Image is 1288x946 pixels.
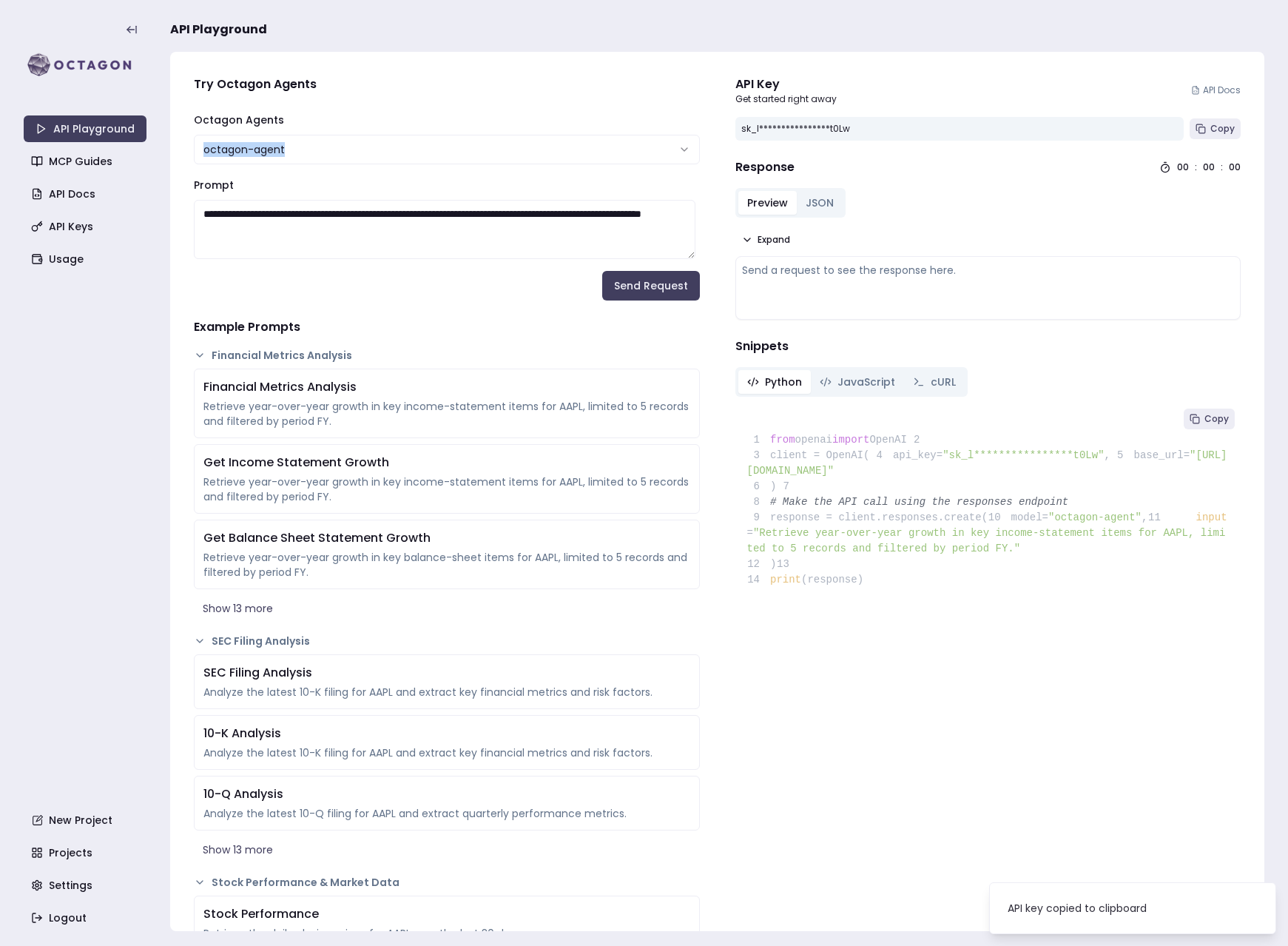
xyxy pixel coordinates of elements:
[25,148,148,175] a: MCP Guides
[1110,448,1134,463] span: 5
[776,557,800,572] span: 13
[1191,84,1241,96] a: API Docs
[1196,511,1227,523] span: input
[24,115,146,142] a: API Playground
[832,434,869,446] span: import
[742,263,1235,278] div: Send a request to see the response here.
[747,480,777,492] span: )
[25,807,148,833] a: New Project
[25,872,148,899] a: Settings
[907,432,931,448] span: 2
[1177,161,1189,173] div: 00
[1195,161,1197,173] div: :
[735,158,795,176] h4: Response
[24,50,146,80] img: logo-rect-yK7x_WSZ.svg
[776,479,800,494] span: 7
[1184,409,1235,429] button: Copy
[203,745,690,760] div: Analyze the latest 10-K filing for AAPL and extract key financial metrics and risk factors.
[203,785,690,803] div: 10-Q Analysis
[203,399,690,429] div: Retrieve year-over-year growth in key income-statement items for AAPL, limited to 5 records and f...
[203,454,690,472] div: Get Income Statement Growth
[747,527,1226,554] span: "Retrieve year-over-year growth in key income-statement items for AAPL, limited to 5 records and ...
[738,191,797,215] button: Preview
[1011,511,1048,523] span: model=
[203,926,690,941] div: Retrieve the daily closing prices for AAPL over the last 30 days.
[747,558,777,570] span: )
[203,474,690,504] div: Retrieve year-over-year growth in key income-statement items for AAPL, limited to 5 records and f...
[203,378,690,396] div: Financial Metrics Analysis
[194,836,700,863] button: Show 13 more
[801,574,863,586] span: (response)
[1221,161,1223,173] div: :
[194,76,700,93] h4: Try Octagon Agents
[25,181,148,207] a: API Docs
[747,449,870,461] span: client = OpenAI(
[795,434,832,446] span: openai
[747,432,771,448] span: 1
[747,510,771,526] span: 9
[1133,449,1190,461] span: base_url=
[770,496,1068,508] span: # Make the API call using the responses endpoint
[1190,118,1241,139] button: Copy
[25,905,148,931] a: Logout
[837,375,895,389] span: JavaScript
[770,574,801,586] span: print
[747,494,771,510] span: 8
[735,338,1241,355] h4: Snippets
[735,76,837,93] div: API Key
[602,271,700,301] button: Send Request
[25,246,148,272] a: Usage
[747,557,771,572] span: 12
[747,572,771,588] span: 14
[988,510,1011,526] span: 10
[869,434,906,446] span: OpenAI
[1147,510,1171,526] span: 11
[747,527,753,539] span: =
[194,348,700,363] button: Financial Metrics Analysis
[893,449,943,461] span: api_key=
[747,511,988,523] span: response = client.responses.create(
[203,685,690,700] div: Analyze the latest 10-K filing for AAPL and extract key financial metrics and risk factors.
[735,229,796,250] button: Expand
[203,905,690,923] div: Stock Performance
[25,839,148,866] a: Projects
[931,375,956,389] span: cURL
[194,318,700,336] h4: Example Prompts
[797,191,843,215] button: JSON
[869,448,893,463] span: 4
[1203,161,1215,173] div: 00
[203,550,690,580] div: Retrieve year-over-year growth in key balance-sheet items for AAPL, limited to 5 records and filt...
[747,448,771,463] span: 3
[203,529,690,547] div: Get Balance Sheet Statement Growth
[203,664,690,682] div: SEC Filing Analysis
[1048,511,1142,523] span: "octagon-agent"
[25,213,148,240] a: API Keys
[194,634,700,648] button: SEC Filing Analysis
[1229,161,1241,173] div: 00
[735,93,837,105] p: Get started right away
[758,234,790,246] span: Expand
[194,113,284,127] label: Octagon Agents
[1105,449,1110,461] span: ,
[203,806,690,821] div: Analyze the latest 10-Q filing for AAPL and extract quarterly performance metrics.
[194,595,700,622] button: Show 13 more
[1142,511,1147,523] span: ,
[1204,413,1229,425] span: Copy
[765,375,802,389] span: Python
[1008,901,1147,916] div: API key copied to clipboard
[1210,123,1235,135] span: Copy
[203,725,690,742] div: 10-K Analysis
[770,434,795,446] span: from
[194,178,234,192] label: Prompt
[747,479,771,494] span: 6
[194,875,700,890] button: Stock Performance & Market Data
[170,21,267,38] span: API Playground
